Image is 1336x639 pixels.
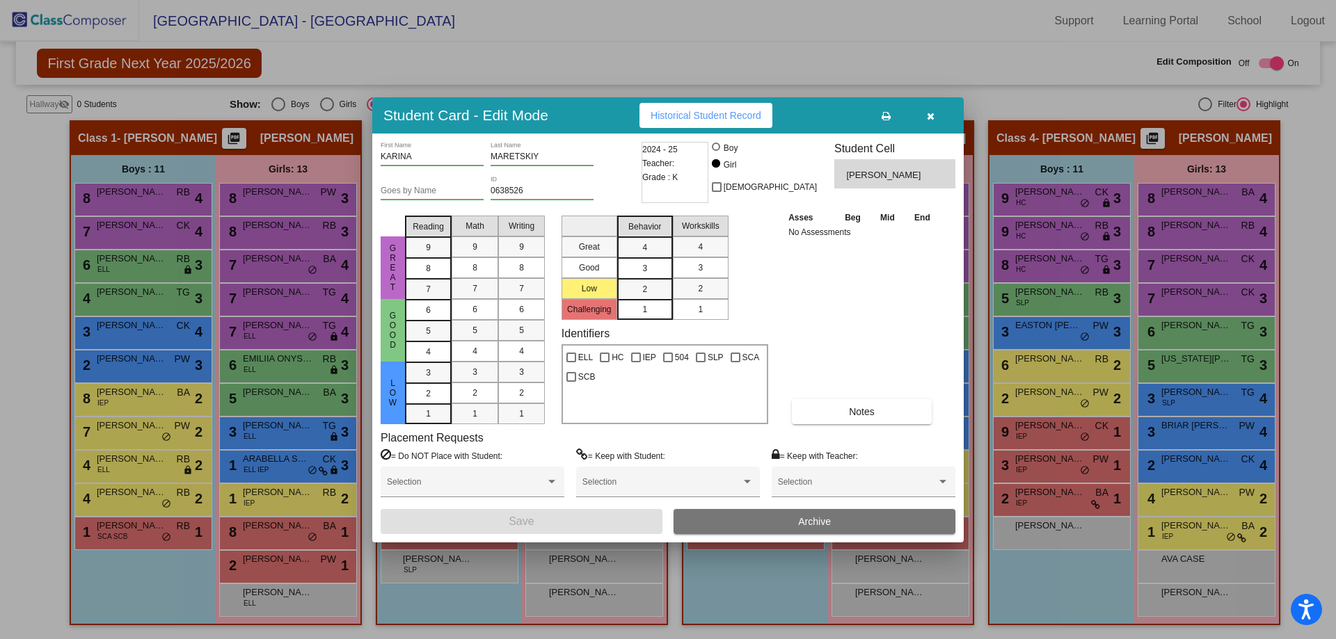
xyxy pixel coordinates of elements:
[519,345,524,357] span: 4
[849,406,875,417] span: Notes
[472,282,477,295] span: 7
[426,325,431,337] span: 5
[576,448,665,462] label: = Keep with Student:
[472,241,477,253] span: 9
[472,407,477,420] span: 1
[642,262,647,275] span: 3
[472,324,477,337] span: 5
[846,168,923,182] span: [PERSON_NAME]
[742,349,760,366] span: SCA
[642,156,674,170] span: Teacher:
[519,366,524,378] span: 3
[675,349,689,366] span: 504
[426,262,431,275] span: 8
[381,448,502,462] label: = Do NOT Place with Student:
[798,516,831,527] span: Archive
[834,142,955,155] h3: Student Cell
[491,186,594,196] input: Enter ID
[698,261,703,274] span: 3
[509,515,534,527] span: Save
[472,366,477,378] span: 3
[578,369,596,385] span: SCB
[628,220,661,233] span: Behavior
[724,179,817,195] span: [DEMOGRAPHIC_DATA]
[381,509,662,534] button: Save
[383,106,548,124] h3: Student Card - Edit Mode
[519,241,524,253] span: 9
[785,225,940,239] td: No Assessments
[723,142,738,154] div: Boy
[772,448,858,462] label: = Keep with Teacher:
[723,159,737,171] div: Girl
[426,304,431,316] span: 6
[426,407,431,420] span: 1
[381,186,484,196] input: goes by name
[472,345,477,357] span: 4
[612,349,623,366] span: HC
[466,220,484,232] span: Math
[519,261,524,274] span: 8
[426,387,431,400] span: 2
[562,327,610,340] label: Identifiers
[472,303,477,316] span: 6
[509,220,534,232] span: Writing
[674,509,955,534] button: Archive
[519,303,524,316] span: 6
[381,431,484,444] label: Placement Requests
[643,349,656,366] span: IEP
[472,261,477,274] span: 8
[519,387,524,399] span: 2
[519,407,524,420] span: 1
[426,366,431,379] span: 3
[905,210,941,225] th: End
[642,170,678,184] span: Grade : K
[413,220,444,233] span: Reading
[642,303,647,316] span: 1
[682,220,719,232] span: Workskills
[870,210,904,225] th: Mid
[698,282,703,295] span: 2
[698,303,703,316] span: 1
[472,387,477,399] span: 2
[426,346,431,358] span: 4
[698,241,703,253] span: 4
[387,311,399,350] span: Good
[642,143,678,156] span: 2024 - 25
[519,324,524,337] span: 5
[639,103,772,128] button: Historical Student Record
[792,399,932,424] button: Notes
[835,210,871,225] th: Beg
[651,110,761,121] span: Historical Student Record
[426,241,431,254] span: 9
[387,378,399,407] span: Low
[578,349,593,366] span: ELL
[642,241,647,254] span: 4
[387,243,399,292] span: Great
[519,282,524,295] span: 7
[708,349,724,366] span: SLP
[642,283,647,296] span: 2
[785,210,835,225] th: Asses
[426,283,431,296] span: 7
